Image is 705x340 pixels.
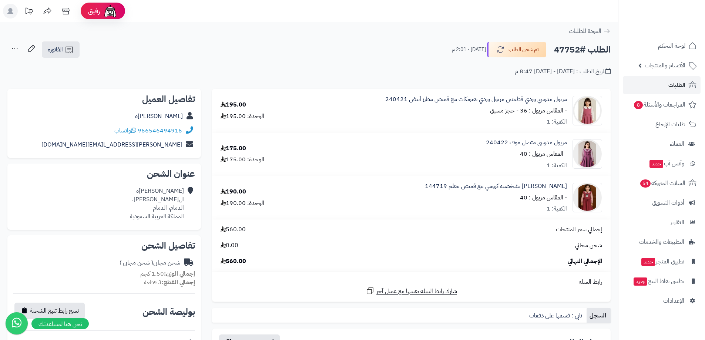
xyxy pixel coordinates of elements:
[162,278,195,287] strong: إجمالي القطع:
[515,67,611,76] div: تاريخ الطلب : [DATE] - [DATE] 8:47 م
[623,96,701,114] a: المراجعات والأسئلة8
[623,115,701,133] a: طلبات الإرجاع
[221,144,246,153] div: 175.00
[221,112,264,121] div: الوحدة: 195.00
[587,308,611,323] a: السجل
[573,96,602,125] img: 1752852067-1000412619-90x90.jpg
[634,277,647,286] span: جديد
[649,160,663,168] span: جديد
[164,269,195,278] strong: إجمالي الوزن:
[623,194,701,212] a: أدوات التسويق
[41,140,182,149] a: [PERSON_NAME][EMAIL_ADDRESS][DOMAIN_NAME]
[520,193,567,202] small: - المقاس مريول : 40
[221,225,246,234] span: 560.00
[120,259,180,267] div: شحن مجاني
[623,292,701,310] a: الإعدادات
[655,119,685,129] span: طلبات الإرجاع
[114,126,136,135] a: واتساب
[575,241,602,250] span: شحن مجاني
[42,41,80,58] a: الفاتورة
[623,174,701,192] a: السلات المتروكة54
[486,138,567,147] a: مريول مدرسي متصل موف 240422
[520,149,567,158] small: - المقاس مريول : 40
[221,199,264,208] div: الوحدة: 190.00
[452,46,486,53] small: [DATE] - 2:01 م
[130,187,184,221] div: [PERSON_NAME]ه ال[PERSON_NAME]، الدمام، الدمام المملكة العربية السعودية
[633,100,685,110] span: المراجعات والأسئلة
[623,76,701,94] a: الطلبات
[138,126,182,135] a: 966546494916
[649,158,684,169] span: وآتس آب
[215,278,608,286] div: رابط السلة
[639,237,684,247] span: التطبيقات والخدمات
[547,161,567,170] div: الكمية: 1
[425,182,567,191] a: [PERSON_NAME] بشخصية كرومي مع قميص مقلم 144719
[487,42,546,57] button: تم شحن الطلب
[221,155,264,164] div: الوحدة: 175.00
[663,296,684,306] span: الإعدادات
[633,276,684,286] span: تطبيق نقاط البيع
[30,306,79,315] span: نسخ رابط تتبع الشحنة
[135,112,183,121] a: [PERSON_NAME]ه
[670,139,684,149] span: العملاء
[554,42,611,57] h2: الطلب #47752
[655,20,698,36] img: logo-2.png
[221,241,238,250] span: 0.00
[13,169,195,178] h2: عنوان الشحن
[645,60,685,71] span: الأقسام والمنتجات
[547,205,567,213] div: الكمية: 1
[140,269,195,278] small: 1.50 كجم
[48,45,63,54] span: الفاتورة
[221,188,246,196] div: 190.00
[623,155,701,172] a: وآتس آبجديد
[641,258,655,266] span: جديد
[366,286,457,296] a: شارك رابط السلة نفسها مع عميل آخر
[385,95,567,104] a: مريول مدرسي وردي قطعتين مريول وردي بفيونكات مع قميص مطرز أبيض 240421
[103,4,118,18] img: ai-face.png
[88,7,100,16] span: رفيق
[569,27,601,36] span: العودة للطلبات
[568,257,602,266] span: الإجمالي النهائي
[376,287,457,296] span: شارك رابط السلة نفسها مع عميل آخر
[144,278,195,287] small: 3 قطعة
[670,217,684,228] span: التقارير
[526,308,587,323] a: تابي : قسمها على دفعات
[623,37,701,55] a: لوحة التحكم
[547,118,567,126] div: الكمية: 1
[652,198,684,208] span: أدوات التسويق
[623,272,701,290] a: تطبيق نقاط البيعجديد
[573,183,602,212] img: 1754175138-2AE3ABA6-FFE5-4F98-AE15-03D24E648CC5-90x90.png
[14,303,85,319] button: نسخ رابط تتبع الشحنة
[120,258,153,267] span: ( شحن مجاني )
[623,233,701,251] a: التطبيقات والخدمات
[639,178,685,188] span: السلات المتروكة
[490,106,567,115] small: - المقاس مريول : 36 - حجز مسبق
[623,135,701,153] a: العملاء
[658,41,685,51] span: لوحة التحكم
[142,307,195,316] h2: بوليصة الشحن
[640,179,651,188] span: 54
[221,101,246,109] div: 195.00
[20,4,38,20] a: تحديثات المنصة
[623,213,701,231] a: التقارير
[569,27,611,36] a: العودة للطلبات
[641,256,684,267] span: تطبيق المتجر
[221,257,246,266] span: 560.00
[668,80,685,90] span: الطلبات
[623,253,701,270] a: تطبيق المتجرجديد
[13,95,195,104] h2: تفاصيل العميل
[556,225,602,234] span: إجمالي سعر المنتجات
[573,139,602,169] img: 1752963312-1000414599-90x90.png
[634,101,643,109] span: 8
[13,241,195,250] h2: تفاصيل الشحن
